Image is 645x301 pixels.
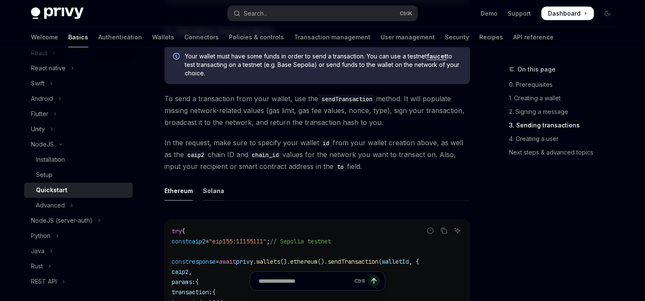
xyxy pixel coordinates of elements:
[24,198,133,213] button: Toggle Advanced section
[31,261,43,271] div: Rust
[164,137,470,172] span: In the request, make sure to specify your wallet from your wallet creation above, as well as the ...
[182,227,185,235] span: {
[229,27,284,47] a: Policies & controls
[24,182,133,198] a: Quickstart
[24,243,133,259] button: Toggle Java section
[228,6,417,21] button: Open search
[31,78,44,88] div: Swift
[253,258,256,265] span: .
[164,93,470,128] span: To send a transaction from your wallet, use the method. It will populate missing network-related ...
[203,181,224,201] div: Solana
[24,167,133,182] a: Setup
[219,258,236,265] span: await
[334,162,347,171] code: to
[481,9,498,18] a: Demo
[509,132,621,146] a: 4. Creating a user
[509,78,621,91] a: 0. Prerequisites
[513,27,553,47] a: API reference
[31,139,54,149] div: NodeJS
[31,246,44,256] div: Java
[317,258,328,265] span: ().
[294,27,370,47] a: Transaction management
[267,237,270,245] span: ;
[382,258,409,265] span: walletId
[216,258,219,265] span: =
[280,258,290,265] span: ().
[24,259,133,274] button: Toggle Rust section
[36,200,65,210] div: Advanced
[479,27,503,47] a: Recipes
[31,63,66,73] div: React native
[248,150,282,160] code: chain_id
[206,237,209,245] span: =
[438,225,449,236] button: Copy the contents from the code block
[328,258,378,265] span: sendTransaction
[452,225,463,236] button: Ask AI
[427,52,447,60] a: faucet
[517,64,556,75] span: On this page
[270,237,331,245] span: // Sepolia testnet
[31,27,58,47] a: Welcome
[173,53,181,61] svg: Info
[189,258,216,265] span: response
[152,27,174,47] a: Wallets
[184,150,208,160] code: caip2
[31,215,92,226] div: NodeJS (server-auth)
[24,106,133,122] button: Toggle Flutter section
[185,52,462,77] span: Your wallet must have some funds in order to send a transaction. You can use a testnet to test tr...
[318,94,376,104] code: sendTransaction
[24,122,133,137] button: Toggle Unity section
[509,146,621,159] a: Next steps & advanced topics
[31,231,50,241] div: Python
[98,27,142,47] a: Authentication
[36,170,53,180] div: Setup
[209,237,267,245] span: "eip155:11155111"
[445,27,469,47] a: Security
[548,9,581,18] span: Dashboard
[541,7,594,20] a: Dashboard
[259,272,351,290] input: Ask a question...
[172,268,189,276] span: caip2
[400,10,412,17] span: Ctrl K
[24,61,133,76] button: Toggle React native section
[31,124,45,134] div: Unity
[256,258,280,265] span: wallets
[601,7,614,20] button: Toggle dark mode
[24,228,133,243] button: Toggle Python section
[24,76,133,91] button: Toggle Swift section
[509,119,621,132] a: 3. Sending transactions
[509,105,621,119] a: 2. Signing a message
[31,109,48,119] div: Flutter
[244,8,267,19] div: Search...
[172,258,189,265] span: const
[409,258,419,265] span: , {
[172,227,182,235] span: try
[164,181,193,201] div: Ethereum
[290,258,317,265] span: ethereum
[189,268,192,276] span: ,
[31,8,83,19] img: dark logo
[24,137,133,152] button: Toggle NodeJS section
[36,185,67,195] div: Quickstart
[36,155,65,165] div: Installation
[509,91,621,105] a: 1. Creating a wallet
[319,138,333,148] code: id
[172,237,189,245] span: const
[425,225,436,236] button: Report incorrect code
[184,27,219,47] a: Connectors
[24,213,133,228] button: Toggle NodeJS (server-auth) section
[68,27,88,47] a: Basics
[381,27,435,47] a: User management
[24,274,133,289] button: Toggle REST API section
[189,237,206,245] span: caip2
[368,275,380,287] button: Send message
[31,94,53,104] div: Android
[378,258,382,265] span: (
[24,91,133,106] button: Toggle Android section
[508,9,531,18] a: Support
[31,276,57,287] div: REST API
[236,258,253,265] span: privy
[24,152,133,167] a: Installation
